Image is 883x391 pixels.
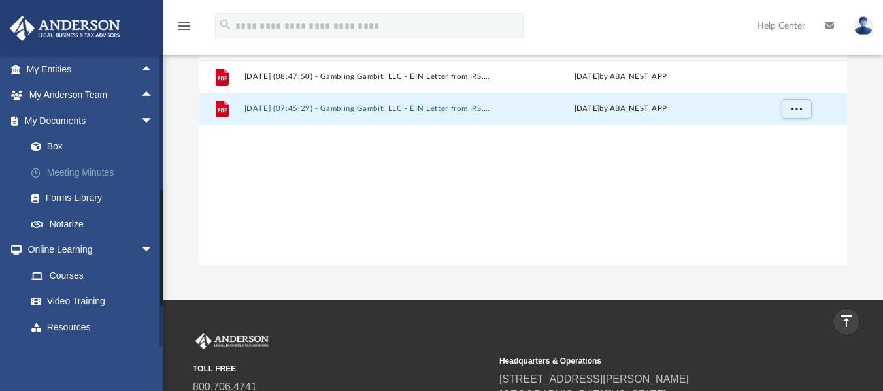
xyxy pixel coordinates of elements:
[18,314,167,340] a: Resources
[839,313,854,329] i: vertical_align_top
[497,70,744,82] div: [DATE] by ABA_NEST_APP
[244,104,491,113] button: [DATE] (07:45:29) - Gambling Gambit, LLC - EIN Letter from IRS.pdf
[141,340,167,367] span: arrow_drop_down
[9,340,173,366] a: Billingarrow_drop_down
[141,82,167,109] span: arrow_drop_up
[833,308,860,336] a: vertical_align_top
[193,363,490,375] small: TOLL FREE
[9,237,167,263] a: Online Learningarrow_drop_down
[782,99,812,119] button: More options
[497,103,744,115] div: [DATE] by ABA_NEST_APP
[18,185,167,211] a: Forms Library
[176,25,192,34] a: menu
[9,108,173,134] a: My Documentsarrow_drop_down
[499,355,797,367] small: Headquarters & Operations
[244,72,491,80] button: [DATE] (08:47:50) - Gambling Gambit, LLC - EIN Letter from IRS.pdf
[218,18,233,32] i: search
[854,16,873,35] img: User Pic
[176,18,192,34] i: menu
[499,373,689,384] a: [STREET_ADDRESS][PERSON_NAME]
[18,159,173,185] a: Meeting Minutes
[18,289,160,315] a: Video Training
[141,108,167,134] span: arrow_drop_down
[141,56,167,83] span: arrow_drop_up
[18,134,167,160] a: Box
[141,237,167,264] span: arrow_drop_down
[193,333,271,350] img: Anderson Advisors Platinum Portal
[9,56,173,82] a: My Entitiesarrow_drop_up
[6,16,124,41] img: Anderson Advisors Platinum Portal
[18,262,167,289] a: Courses
[9,82,167,108] a: My Anderson Teamarrow_drop_up
[18,211,173,237] a: Notarize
